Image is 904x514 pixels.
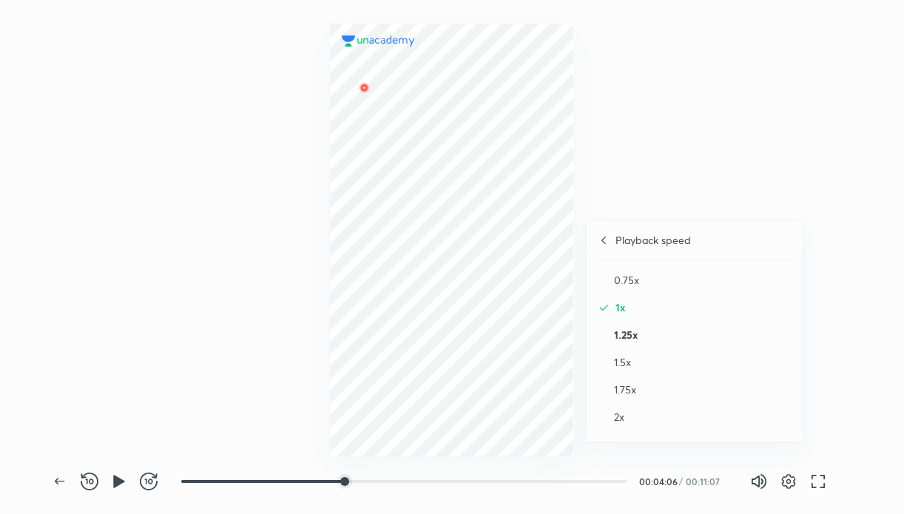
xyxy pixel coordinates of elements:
[615,300,791,315] h4: 1x
[614,409,791,425] h4: 2x
[615,232,691,248] h4: Playback speed
[598,302,610,314] img: activeRate.6640ab9b.svg
[614,354,791,370] h4: 1.5x
[614,382,791,397] h4: 1.75x
[614,327,791,342] h4: 1.25x
[614,272,791,288] h4: 0.75x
